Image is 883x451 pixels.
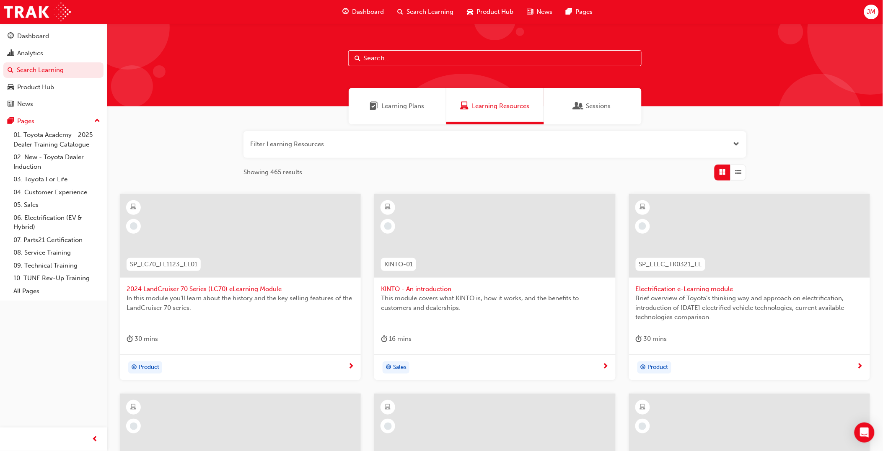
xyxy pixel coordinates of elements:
span: Brief overview of Toyota’s thinking way and approach on electrification, introduction of [DATE] e... [636,294,863,322]
a: SP_ELEC_TK0321_ELElectrification e-Learning moduleBrief overview of Toyota’s thinking way and app... [629,194,870,381]
span: guage-icon [342,7,349,17]
span: prev-icon [92,434,98,445]
a: 09. Technical Training [10,259,104,272]
span: car-icon [8,84,14,91]
button: Pages [3,113,104,129]
span: learningRecordVerb_NONE-icon [130,222,137,230]
a: 06. Electrification (EV & Hybrid) [10,211,104,234]
a: SP_LC70_FL1123_EL012024 LandCruiser 70 Series (LC70) eLearning ModuleIn this module you'll learn ... [120,194,361,381]
span: learningRecordVerb_NONE-icon [639,222,646,230]
span: learningResourceType_ELEARNING-icon [385,202,391,213]
span: JM [867,7,876,17]
span: Sessions [586,101,611,111]
span: Search Learning [407,7,453,17]
span: next-icon [857,363,863,371]
div: Dashboard [17,31,49,41]
button: Open the filter [733,139,740,149]
span: duration-icon [127,334,133,344]
span: learningRecordVerb_NONE-icon [384,222,392,230]
div: 16 mins [381,334,412,344]
a: pages-iconPages [559,3,599,21]
span: chart-icon [8,50,14,57]
span: Sales [393,363,407,372]
a: 04. Customer Experience [10,186,104,199]
a: SessionsSessions [544,88,642,124]
div: 30 mins [636,334,667,344]
div: Open Intercom Messenger [855,423,875,443]
span: Sessions [575,101,583,111]
span: duration-icon [636,334,642,344]
span: news-icon [527,7,533,17]
span: up-icon [94,116,100,126]
span: In this module you'll learn about the history and the key selling features of the LandCruiser 70 ... [127,294,354,312]
span: car-icon [467,7,473,17]
div: Product Hub [17,82,54,92]
div: 30 mins [127,334,158,344]
a: Learning PlansLearning Plans [349,88,446,124]
span: This module covers what KINTO is, how it works, and the benefits to customers and dealerships. [381,294,609,312]
div: Pages [17,116,34,126]
a: 01. Toyota Academy - 2025 Dealer Training Catalogue [10,129,104,151]
input: Search... [348,50,642,66]
a: 07. Parts21 Certification [10,234,104,247]
span: Learning Resources [472,101,529,111]
span: pages-icon [8,118,14,125]
span: Product [139,363,159,372]
span: List [735,168,742,177]
span: Electrification e-Learning module [636,284,863,294]
a: All Pages [10,285,104,298]
a: Dashboard [3,28,104,44]
span: SP_ELEC_TK0321_EL [639,260,702,269]
a: KINTO-01KINTO - An introductionThis module covers what KINTO is, how it works, and the benefits t... [374,194,615,381]
span: learningResourceType_ELEARNING-icon [640,202,645,213]
span: guage-icon [8,33,14,40]
button: DashboardAnalyticsSearch LearningProduct HubNews [3,27,104,113]
span: next-icon [603,363,609,371]
span: learningResourceType_ELEARNING-icon [131,402,137,413]
span: KINTO-01 [384,260,413,269]
button: JM [864,5,879,19]
div: News [17,99,33,109]
span: KINTO - An introduction [381,284,609,294]
span: Product [648,363,668,372]
a: search-iconSearch Learning [391,3,460,21]
a: 08. Service Training [10,246,104,259]
span: Search [355,54,360,63]
span: Showing 465 results [243,168,302,177]
a: Product Hub [3,80,104,95]
span: Dashboard [352,7,384,17]
span: search-icon [397,7,403,17]
span: SP_LC70_FL1123_EL01 [130,260,197,269]
span: Learning Resources [460,101,469,111]
a: 02. New - Toyota Dealer Induction [10,151,104,173]
a: news-iconNews [520,3,559,21]
a: Search Learning [3,62,104,78]
span: next-icon [348,363,354,371]
span: learningResourceType_ELEARNING-icon [640,402,645,413]
span: Learning Plans [370,101,378,111]
a: 10. TUNE Rev-Up Training [10,272,104,285]
span: 2024 LandCruiser 70 Series (LC70) eLearning Module [127,284,354,294]
a: Analytics [3,46,104,61]
span: Pages [575,7,593,17]
span: Grid [720,168,726,177]
a: Learning ResourcesLearning Resources [446,88,544,124]
span: duration-icon [381,334,387,344]
span: news-icon [8,101,14,108]
span: search-icon [8,67,13,74]
span: Learning Plans [382,101,425,111]
span: learningRecordVerb_NONE-icon [384,423,392,430]
span: target-icon [131,362,137,373]
span: learningRecordVerb_NONE-icon [639,423,646,430]
span: Product Hub [476,7,513,17]
span: News [536,7,552,17]
a: 03. Toyota For Life [10,173,104,186]
div: Analytics [17,49,43,58]
span: pages-icon [566,7,572,17]
img: Trak [4,3,71,21]
span: target-icon [386,362,391,373]
a: car-iconProduct Hub [460,3,520,21]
